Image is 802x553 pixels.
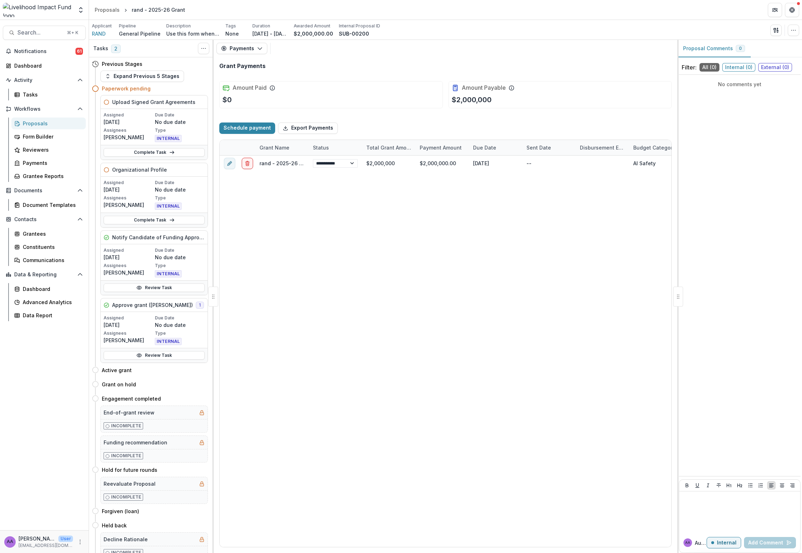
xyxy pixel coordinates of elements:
[155,127,205,134] p: Type
[19,542,73,549] p: [EMAIL_ADDRESS][DOMAIN_NAME]
[11,254,86,266] a: Communications
[252,30,288,37] p: [DATE] - [DATE]
[11,296,86,308] a: Advanced Analytics
[255,144,294,151] div: Grant Name
[14,188,74,194] span: Documents
[155,112,205,118] p: Due Date
[104,480,156,487] h5: Reevaluate Proposal
[155,135,182,142] span: INTERNAL
[224,157,235,169] button: edit
[92,23,112,29] p: Applicant
[693,481,702,490] button: Underline
[198,43,209,54] button: Toggle View Cancelled Tasks
[756,481,765,490] button: Ordered List
[722,63,755,72] span: Internal ( 0 )
[629,140,682,155] div: Budget Category
[415,156,469,171] div: $2,000,000.00
[255,140,309,155] div: Grant Name
[76,3,86,17] button: Open entity switcher
[11,170,86,182] a: Grantee Reports
[92,30,106,37] span: RAND
[677,40,751,57] button: Proposal Comments
[155,315,205,321] p: Due Date
[785,3,799,17] button: Get Help
[3,214,86,225] button: Open Contacts
[739,46,742,51] span: 0
[309,140,362,155] div: Status
[23,120,80,127] div: Proposals
[3,60,86,72] a: Dashboard
[23,298,80,306] div: Advanced Analytics
[155,262,205,269] p: Type
[14,62,80,69] div: Dashboard
[746,481,755,490] button: Bullet List
[155,203,182,210] span: INTERNAL
[14,48,75,54] span: Notifications
[469,144,500,151] div: Due Date
[95,6,120,14] div: Proposals
[309,144,333,151] div: Status
[14,216,74,223] span: Contacts
[166,23,191,29] p: Description
[92,5,188,15] nav: breadcrumb
[104,148,205,157] a: Complete Task
[100,71,184,82] button: Expand Previous 5 Stages
[155,195,205,201] p: Type
[196,302,204,309] span: 1
[415,140,469,155] div: Payment Amount
[23,256,80,264] div: Communications
[104,254,153,261] p: [DATE]
[112,301,193,309] h5: Approve grant ([PERSON_NAME])
[3,185,86,196] button: Open Documents
[93,46,108,52] h3: Tasks
[704,481,712,490] button: Italicize
[3,74,86,86] button: Open Activity
[104,179,153,186] p: Assigned
[362,144,415,151] div: Total Grant Amount
[102,85,151,92] h4: Paperwork pending
[242,157,253,169] button: delete
[58,536,73,542] p: User
[23,312,80,319] div: Data Report
[102,366,132,374] h4: Active grant
[683,481,691,490] button: Bold
[415,144,466,151] div: Payment Amount
[11,118,86,129] a: Proposals
[11,157,86,169] a: Payments
[104,315,153,321] p: Assigned
[75,48,83,55] span: 61
[11,131,86,142] a: Form Builder
[23,159,80,167] div: Payments
[111,45,121,53] span: 2
[23,133,80,140] div: Form Builder
[778,481,786,490] button: Align Center
[104,330,153,337] p: Assignees
[14,272,74,278] span: Data & Reporting
[119,23,136,29] p: Pipeline
[112,166,167,173] h5: Organizational Profile
[522,140,576,155] div: Sent Date
[576,140,629,155] div: Disbursement Entity
[768,3,782,17] button: Partners
[767,481,776,490] button: Align Left
[155,118,205,126] p: No due date
[104,439,167,446] h5: Funding recommendation
[155,247,205,254] p: Due Date
[462,84,506,91] h2: Amount Payable
[17,29,63,36] span: Search...
[225,30,239,37] p: None
[104,195,153,201] p: Assignees
[222,94,232,105] p: $0
[3,269,86,280] button: Open Data & Reporting
[7,539,13,544] div: Aude Anquetil
[104,118,153,126] p: [DATE]
[469,156,522,171] div: [DATE]
[633,160,656,167] div: AI Safety
[119,30,161,37] p: General Pipeline
[685,541,690,544] div: Aude Anquetil
[104,337,153,344] p: [PERSON_NAME]
[522,156,576,171] div: --
[104,201,153,209] p: [PERSON_NAME]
